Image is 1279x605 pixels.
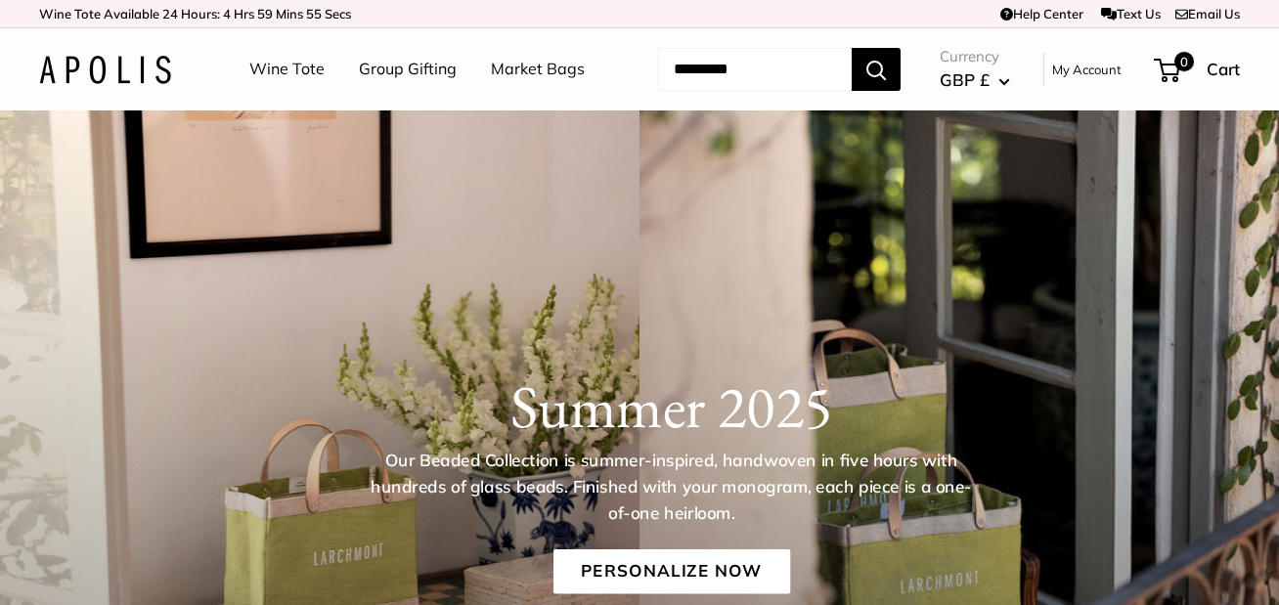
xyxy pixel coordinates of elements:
[1052,58,1122,81] a: My Account
[249,55,325,84] a: Wine Tote
[940,65,1010,96] button: GBP £
[852,48,901,91] button: Search
[1000,6,1083,22] a: Help Center
[276,6,303,22] span: Mins
[306,6,322,22] span: 55
[370,448,974,526] p: Our Beaded Collection is summer-inspired, handwoven in five hours with hundreds of glass beads. F...
[658,48,852,91] input: Search...
[553,549,790,594] a: Personalize Now
[39,56,171,84] img: Apolis
[359,55,457,84] a: Group Gifting
[223,6,231,22] span: 4
[257,6,273,22] span: 59
[1156,54,1240,85] a: 0 Cart
[1175,6,1240,22] a: Email Us
[234,6,254,22] span: Hrs
[325,6,351,22] span: Secs
[1207,59,1240,79] span: Cart
[940,69,990,90] span: GBP £
[1174,52,1194,71] span: 0
[101,370,1242,441] h1: Summer 2025
[1101,6,1161,22] a: Text Us
[940,43,1010,70] span: Currency
[491,55,585,84] a: Market Bags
